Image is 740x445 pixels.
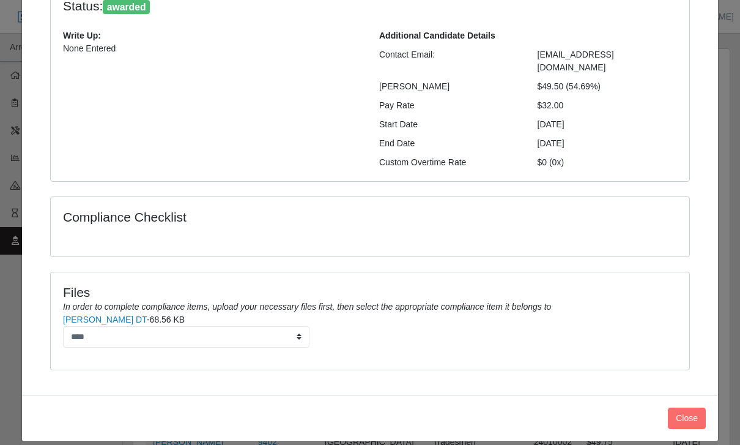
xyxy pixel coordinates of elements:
span: 68.56 KB [150,315,185,324]
div: Custom Overtime Rate [370,156,528,169]
h4: Files [63,285,677,300]
div: $49.50 (54.69%) [528,80,687,93]
div: End Date [370,137,528,150]
i: In order to complete compliance items, upload your necessary files first, then select the appropr... [63,302,551,312]
div: Contact Email: [370,48,528,74]
b: Write Up: [63,31,101,40]
b: Additional Candidate Details [379,31,495,40]
div: Pay Rate [370,99,528,112]
div: [PERSON_NAME] [370,80,528,93]
button: Close [668,408,706,429]
span: $0 (0x) [538,157,564,167]
div: [DATE] [528,118,687,131]
h4: Compliance Checklist [63,209,466,225]
span: [EMAIL_ADDRESS][DOMAIN_NAME] [538,50,614,72]
a: [PERSON_NAME] DT [63,315,147,324]
span: [DATE] [538,138,564,148]
li: - [63,313,677,348]
div: $32.00 [528,99,687,112]
div: Start Date [370,118,528,131]
p: None Entered [63,42,361,55]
